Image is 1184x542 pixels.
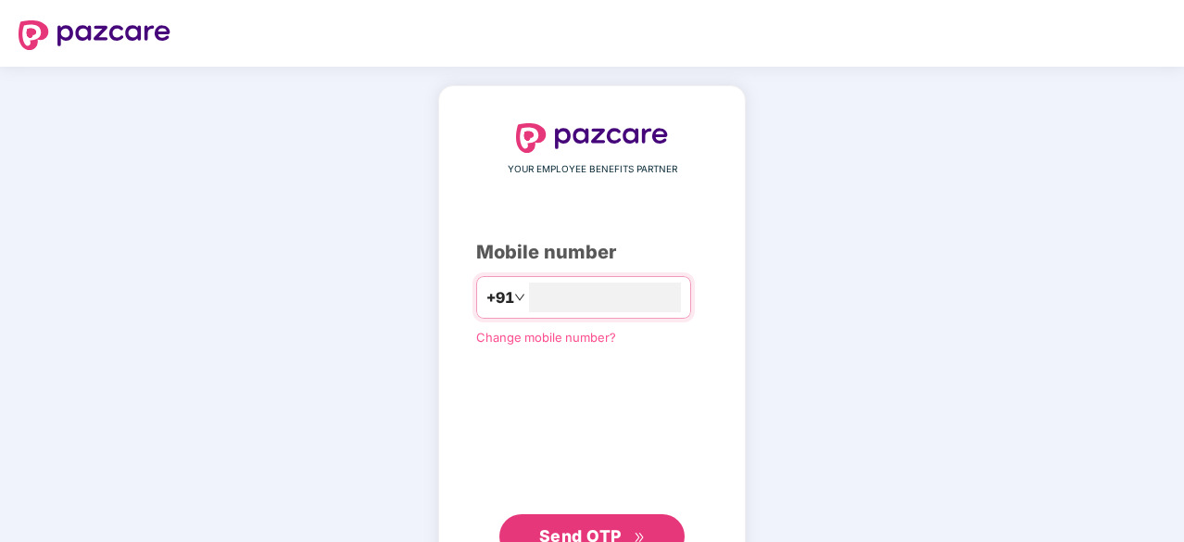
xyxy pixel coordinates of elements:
img: logo [516,123,668,153]
span: YOUR EMPLOYEE BENEFITS PARTNER [508,162,677,177]
span: +91 [486,286,514,309]
img: logo [19,20,170,50]
a: Change mobile number? [476,330,616,345]
span: down [514,292,525,303]
div: Mobile number [476,238,708,267]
